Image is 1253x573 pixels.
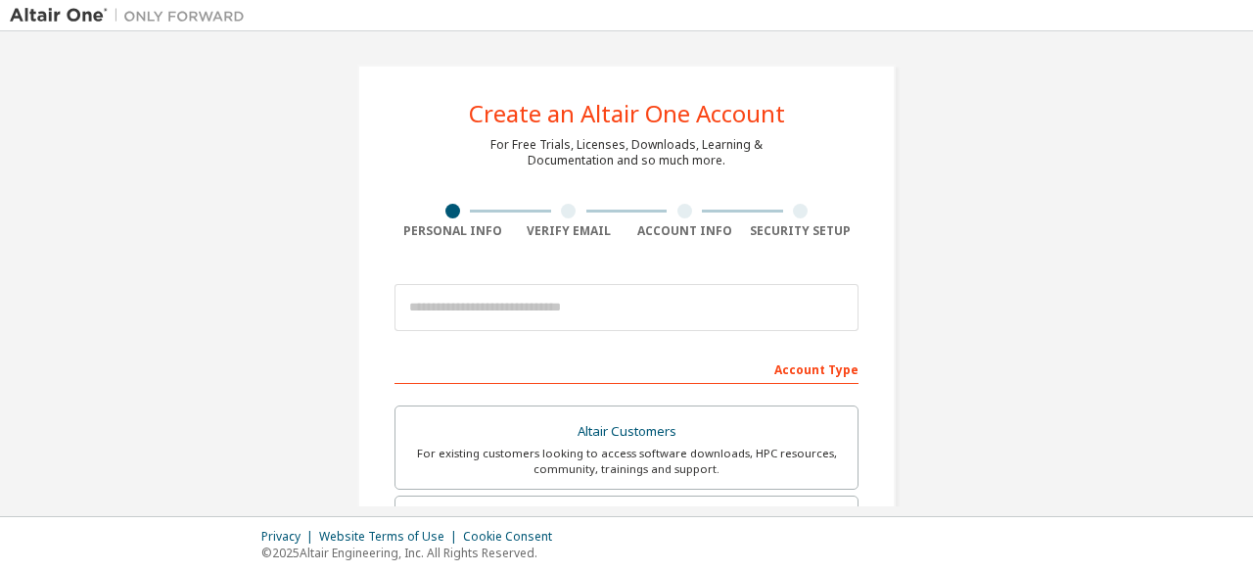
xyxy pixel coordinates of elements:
div: Personal Info [394,223,511,239]
div: Security Setup [743,223,859,239]
div: For existing customers looking to access software downloads, HPC resources, community, trainings ... [407,446,846,477]
div: For Free Trials, Licenses, Downloads, Learning & Documentation and so much more. [490,137,763,168]
p: © 2025 Altair Engineering, Inc. All Rights Reserved. [261,545,564,561]
div: Privacy [261,529,319,545]
img: Altair One [10,6,255,25]
div: Website Terms of Use [319,529,463,545]
div: Account Type [394,353,859,384]
div: Create an Altair One Account [469,102,785,125]
div: Verify Email [511,223,627,239]
div: Cookie Consent [463,529,564,545]
div: Altair Customers [407,418,846,446]
div: Account Info [626,223,743,239]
